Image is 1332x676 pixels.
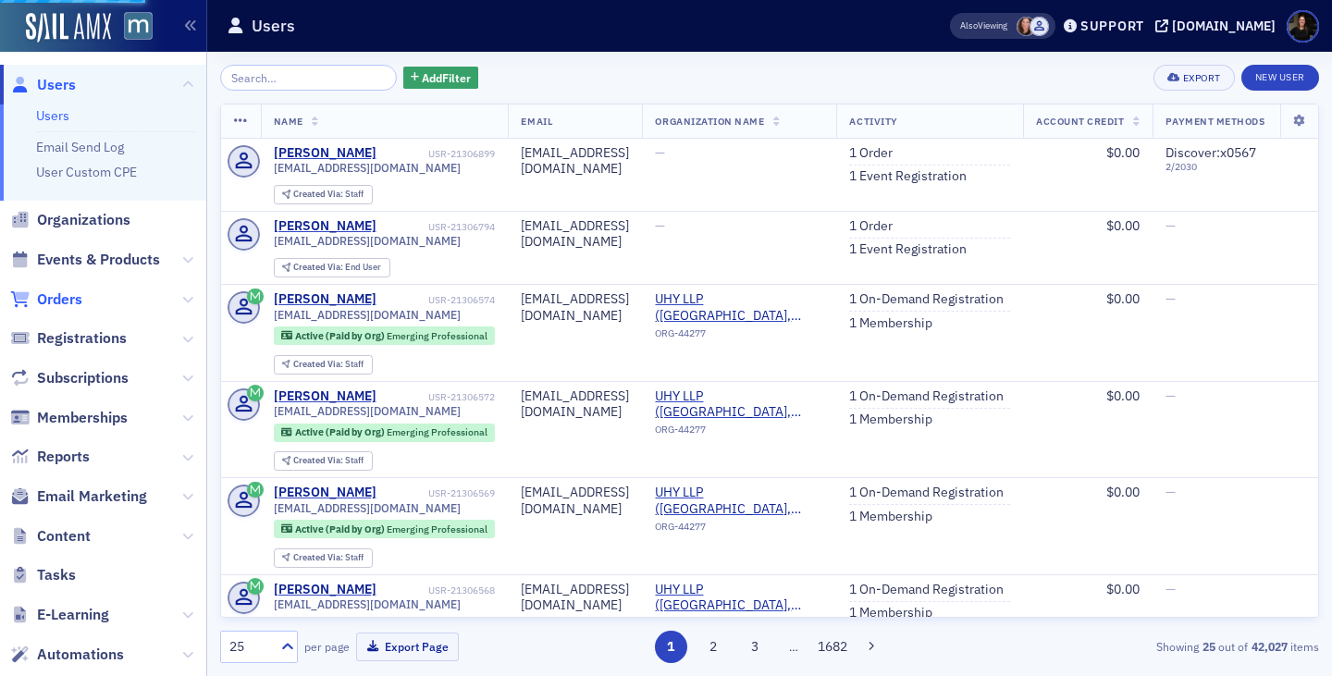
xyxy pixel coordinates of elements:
[521,145,629,178] div: [EMAIL_ADDRESS][DOMAIN_NAME]
[10,565,76,585] a: Tasks
[655,424,823,442] div: ORG-44277
[10,210,130,230] a: Organizations
[293,190,364,200] div: Staff
[1248,638,1290,655] strong: 42,027
[655,217,665,234] span: —
[293,360,364,370] div: Staff
[655,631,687,663] button: 1
[849,388,1004,405] a: 1 On-Demand Registration
[849,315,932,332] a: 1 Membership
[274,145,376,162] a: [PERSON_NAME]
[1106,144,1140,161] span: $0.00
[37,210,130,230] span: Organizations
[293,454,345,466] span: Created Via :
[111,12,153,43] a: View Homepage
[781,638,807,655] span: …
[1106,217,1140,234] span: $0.00
[379,391,495,403] div: USR-21306572
[293,456,364,466] div: Staff
[655,327,823,346] div: ORG-44277
[739,631,771,663] button: 3
[274,520,496,538] div: Active (Paid by Org): Active (Paid by Org): Emerging Professional
[37,447,90,467] span: Reports
[387,425,487,438] span: Emerging Professional
[293,261,345,273] span: Created Via :
[379,487,495,499] div: USR-21306569
[655,115,764,128] span: Organization Name
[10,645,124,665] a: Automations
[849,241,967,258] a: 1 Event Registration
[274,597,461,611] span: [EMAIL_ADDRESS][DOMAIN_NAME]
[1172,18,1276,34] div: [DOMAIN_NAME]
[1287,10,1319,43] span: Profile
[274,308,461,322] span: [EMAIL_ADDRESS][DOMAIN_NAME]
[849,412,932,428] a: 1 Membership
[37,526,91,547] span: Content
[655,521,823,539] div: ORG-44277
[387,329,487,342] span: Emerging Professional
[293,553,364,563] div: Staff
[295,329,387,342] span: Active (Paid by Org)
[379,584,495,596] div: USR-21306568
[817,631,849,663] button: 1682
[960,19,978,31] div: Also
[10,250,160,270] a: Events & Products
[274,424,496,442] div: Active (Paid by Org): Active (Paid by Org): Emerging Professional
[26,13,111,43] a: SailAMX
[281,330,487,342] a: Active (Paid by Org) Emerging Professional
[37,565,76,585] span: Tasks
[655,388,823,421] span: UHY LLP (Columbia, MD)
[1106,387,1140,404] span: $0.00
[1165,217,1176,234] span: —
[37,486,147,507] span: Email Marketing
[849,582,1004,598] a: 1 On-Demand Registration
[521,115,552,128] span: Email
[1106,290,1140,307] span: $0.00
[36,107,69,124] a: Users
[37,368,129,388] span: Subscriptions
[1165,387,1176,404] span: —
[655,291,823,324] a: UHY LLP ([GEOGRAPHIC_DATA], [GEOGRAPHIC_DATA])
[220,65,397,91] input: Search…
[274,218,376,235] a: [PERSON_NAME]
[281,426,487,438] a: Active (Paid by Org) Emerging Professional
[1165,144,1256,161] span: Discover : x0567
[655,388,823,421] a: UHY LLP ([GEOGRAPHIC_DATA], [GEOGRAPHIC_DATA])
[1153,65,1234,91] button: Export
[274,258,390,277] div: Created Via: End User
[10,368,129,388] a: Subscriptions
[274,355,373,375] div: Created Via: Staff
[10,447,90,467] a: Reports
[37,289,82,310] span: Orders
[1183,73,1221,83] div: Export
[356,633,459,661] button: Export Page
[252,15,295,37] h1: Users
[697,631,729,663] button: 2
[274,185,373,204] div: Created Via: Staff
[37,408,128,428] span: Memberships
[295,522,387,535] span: Active (Paid by Org)
[1155,19,1282,32] button: [DOMAIN_NAME]
[274,388,376,405] a: [PERSON_NAME]
[521,485,629,517] div: [EMAIL_ADDRESS][DOMAIN_NAME]
[37,75,76,95] span: Users
[281,523,487,535] a: Active (Paid by Org) Emerging Professional
[966,638,1319,655] div: Showing out of items
[1036,115,1124,128] span: Account Credit
[274,404,461,418] span: [EMAIL_ADDRESS][DOMAIN_NAME]
[379,221,495,233] div: USR-21306794
[960,19,1007,32] span: Viewing
[655,485,823,517] span: UHY LLP (Columbia, MD)
[387,522,487,535] span: Emerging Professional
[849,291,1004,308] a: 1 On-Demand Registration
[36,164,137,180] a: User Custom CPE
[1017,17,1036,36] span: Natalie Antonakas
[655,144,665,161] span: —
[295,425,387,438] span: Active (Paid by Org)
[655,485,823,517] a: UHY LLP ([GEOGRAPHIC_DATA], [GEOGRAPHIC_DATA])
[655,582,823,614] a: UHY LLP ([GEOGRAPHIC_DATA], [GEOGRAPHIC_DATA])
[1165,290,1176,307] span: —
[274,485,376,501] a: [PERSON_NAME]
